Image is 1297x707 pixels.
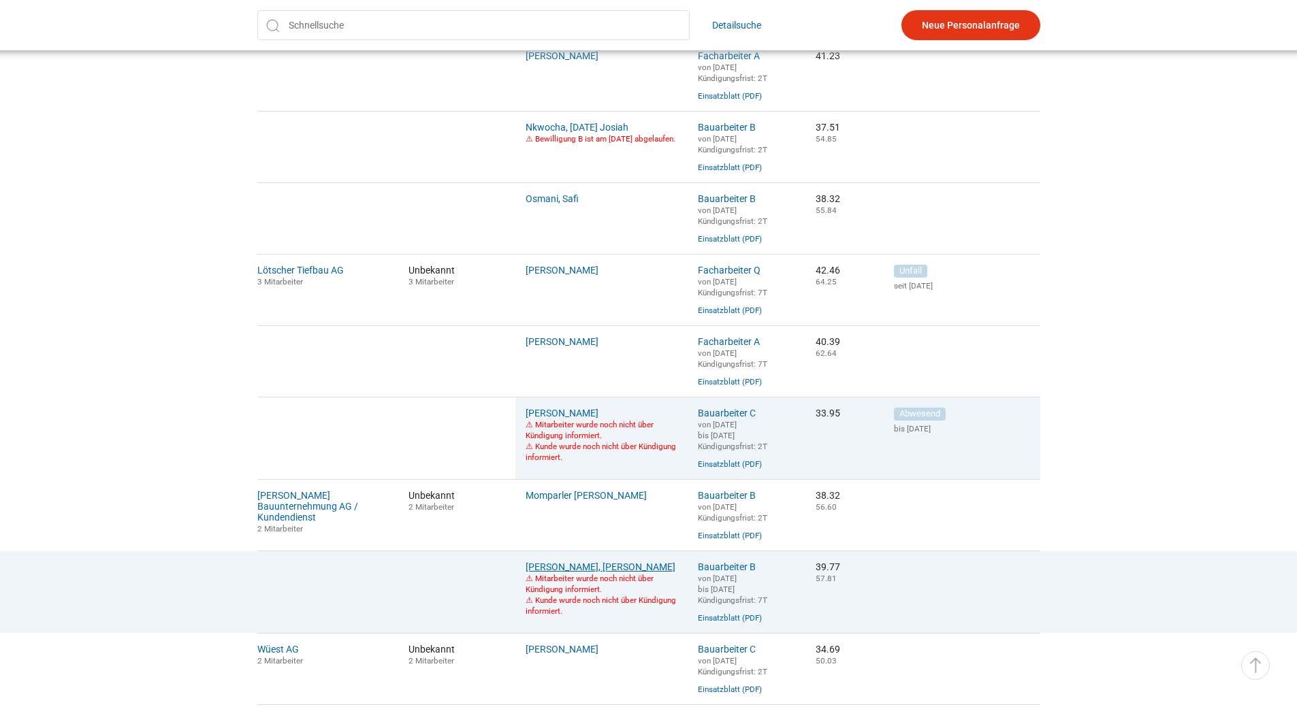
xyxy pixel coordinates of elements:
span: Abwesend [894,408,946,421]
small: 50.03 [816,656,837,665]
a: ▵ Nach oben [1241,651,1270,680]
small: 2 Mitarbeiter [257,524,303,533]
a: Einsatzblatt (PDF) [698,685,762,694]
small: von [DATE] Kündigungsfrist: 2T [698,502,767,523]
small: 3 Mitarbeiter [257,277,303,286]
a: Bauarbeiter B [698,490,756,501]
a: Facharbeiter A [698,336,760,347]
small: 3 Mitarbeiter [409,277,454,286]
small: von [DATE] Kündigungsfrist: 2T [698,205,767,226]
font: ⚠ Kunde wurde noch nicht über Kündigung informiert. [526,442,676,462]
small: seit [DATE] [894,281,1040,291]
a: [PERSON_NAME] Bauunternehmung AG / Kundendienst [257,490,358,523]
a: Nkwocha, [DATE] Josiah [526,122,628,133]
a: Einsatzblatt (PDF) [698,531,762,540]
span: Unbekannt [409,265,506,286]
font: ⚠ Kunde wurde noch nicht über Kündigung informiert. [526,595,676,616]
span: Unbekannt [409,644,506,665]
input: Schnellsuche [257,10,690,40]
a: [PERSON_NAME] [526,265,598,276]
a: Einsatzblatt (PDF) [698,377,762,387]
a: Bauarbeiter B [698,122,756,133]
a: Lötscher Tiefbau AG [257,265,344,276]
small: von [DATE] Kündigungsfrist: 2T [698,134,767,154]
font: ⚠ Mitarbeiter wurde noch nicht über Kündigung informiert. [526,420,654,440]
nobr: 34.69 [816,644,840,655]
small: von [DATE] bis [DATE] Kündigungsfrist: 7T [698,574,767,605]
small: 2 Mitarbeiter [409,502,454,512]
small: 55.84 [816,205,837,215]
span: Unfall [894,265,927,278]
font: ⚠ Mitarbeiter wurde noch nicht über Kündigung informiert. [526,574,654,594]
a: Einsatzblatt (PDF) [698,613,762,623]
a: [PERSON_NAME], [PERSON_NAME] [526,561,675,572]
a: Bauarbeiter C [698,408,756,418]
small: 2 Mitarbeiter [409,656,454,665]
nobr: 42.46 [816,265,840,276]
a: [PERSON_NAME] [526,336,598,347]
small: 56.60 [816,502,837,512]
small: 57.81 [816,574,837,583]
small: von [DATE] bis [DATE] Kündigungsfrist: 2T [698,420,767,451]
a: [PERSON_NAME] [526,408,598,418]
a: Momparler [PERSON_NAME] [526,490,647,501]
a: Einsatzblatt (PDF) [698,91,762,101]
a: Osmani, Safi [526,193,579,204]
small: von [DATE] Kündigungsfrist: 7T [698,277,767,297]
nobr: 33.95 [816,408,840,418]
a: Bauarbeiter B [698,561,756,572]
small: 2 Mitarbeiter [257,656,303,665]
a: [PERSON_NAME] [526,644,598,655]
a: [PERSON_NAME] [526,50,598,61]
small: 64.25 [816,277,837,286]
nobr: 38.32 [816,193,840,204]
a: Facharbeiter A [698,50,760,61]
small: bis [DATE] [894,424,1040,433]
a: Bauarbeiter C [698,644,756,655]
a: Einsatzblatt (PDF) [698,306,762,315]
span: Unbekannt [409,490,506,512]
small: von [DATE] Kündigungsfrist: 2T [698,656,767,676]
a: Einsatzblatt (PDF) [698,163,762,172]
a: Einsatzblatt (PDF) [698,459,762,469]
small: von [DATE] Kündigungsfrist: 2T [698,63,767,83]
a: Neue Personalanfrage [901,10,1040,40]
small: 54.85 [816,134,837,144]
nobr: 39.77 [816,561,840,572]
nobr: 37.51 [816,122,840,133]
a: Detailsuche [712,10,761,40]
a: Wüest AG [257,644,299,655]
a: Facharbeiter Q [698,265,760,276]
nobr: 41.23 [816,50,840,61]
nobr: 40.39 [816,336,840,347]
nobr: 38.32 [816,490,840,501]
a: Einsatzblatt (PDF) [698,234,762,244]
small: 62.64 [816,348,837,358]
font: ⚠ Bewilligung B ist am [DATE] abgelaufen. [526,134,675,144]
a: Bauarbeiter B [698,193,756,204]
small: von [DATE] Kündigungsfrist: 7T [698,348,767,369]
